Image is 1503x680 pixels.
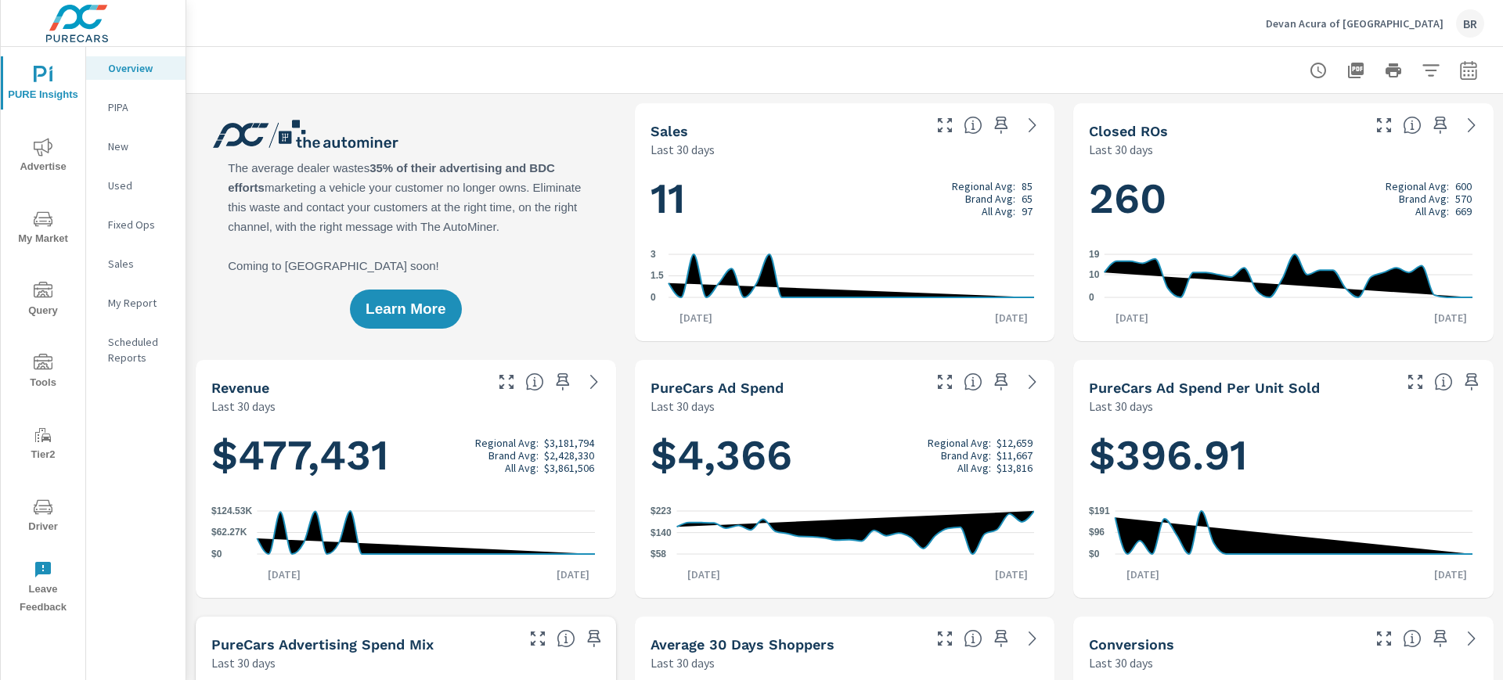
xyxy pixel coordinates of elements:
[211,429,600,482] h1: $477,431
[1459,626,1484,651] a: See more details in report
[108,217,173,232] p: Fixed Ops
[108,256,173,272] p: Sales
[984,567,1039,582] p: [DATE]
[1089,653,1153,672] p: Last 30 days
[1105,310,1159,326] p: [DATE]
[932,626,957,651] button: Make Fullscreen
[1456,9,1484,38] div: BR
[488,449,539,462] p: Brand Avg:
[582,626,607,651] span: Save this to your personalized report
[1089,549,1100,559] text: $0
[989,369,1014,394] span: Save this to your personalized report
[982,205,1015,218] p: All Avg:
[1371,113,1397,138] button: Make Fullscreen
[1266,16,1444,31] p: Devan Acura of [GEOGRAPHIC_DATA]
[1022,180,1033,192] p: 85
[1340,55,1371,86] button: "Export Report to PDF"
[997,437,1033,449] p: $12,659
[651,172,1040,225] h1: 11
[1403,369,1428,394] button: Make Fullscreen
[676,567,731,582] p: [DATE]
[108,178,173,193] p: Used
[965,192,1015,205] p: Brand Avg:
[651,549,666,559] text: $58
[1453,55,1484,86] button: Select Date Range
[651,653,715,672] p: Last 30 days
[366,302,445,316] span: Learn More
[989,113,1014,138] span: Save this to your personalized report
[544,449,594,462] p: $2,428,330
[1415,55,1447,86] button: Apply Filters
[5,282,81,320] span: Query
[941,449,991,462] p: Brand Avg:
[5,560,81,617] span: Leave Feedback
[1089,269,1100,280] text: 10
[5,498,81,536] span: Driver
[1386,180,1449,192] p: Regional Avg:
[1434,372,1453,391] span: Average cost of advertising per each vehicle sold at the dealer over the selected date range. The...
[108,334,173,365] p: Scheduled Reports
[928,437,991,449] p: Regional Avg:
[211,653,276,672] p: Last 30 days
[5,210,81,248] span: My Market
[669,310,723,326] p: [DATE]
[211,527,247,538] text: $62.27K
[350,290,461,329] button: Learn More
[984,310,1039,326] p: [DATE]
[86,135,186,158] div: New
[651,249,656,260] text: 3
[1089,292,1094,303] text: 0
[557,629,575,648] span: This table looks at how you compare to the amount of budget you spend per channel as opposed to y...
[1020,626,1045,651] a: See more details in report
[1089,636,1174,653] h5: Conversions
[5,426,81,464] span: Tier2
[1455,205,1472,218] p: 669
[108,139,173,154] p: New
[1455,180,1472,192] p: 600
[651,429,1040,482] h1: $4,366
[1399,192,1449,205] p: Brand Avg:
[5,138,81,176] span: Advertise
[651,527,672,538] text: $140
[1089,172,1478,225] h1: 260
[211,636,434,653] h5: PureCars Advertising Spend Mix
[1423,310,1478,326] p: [DATE]
[1116,567,1170,582] p: [DATE]
[957,462,991,474] p: All Avg:
[86,291,186,315] div: My Report
[1089,397,1153,416] p: Last 30 days
[582,369,607,394] a: See more details in report
[257,567,312,582] p: [DATE]
[544,437,594,449] p: $3,181,794
[211,380,269,396] h5: Revenue
[1415,205,1449,218] p: All Avg:
[86,56,186,80] div: Overview
[1089,249,1100,260] text: 19
[1089,527,1105,538] text: $96
[1455,192,1472,205] p: 570
[108,99,173,115] p: PIPA
[1428,626,1453,651] span: Save this to your personalized report
[651,506,672,516] text: $223
[550,369,575,394] span: Save this to your personalized report
[1403,116,1422,135] span: Number of Repair Orders Closed by the selected dealership group over the selected time range. [So...
[651,140,715,159] p: Last 30 days
[964,629,982,648] span: A rolling 30 day total of daily Shoppers on the dealership website, averaged over the selected da...
[211,549,222,559] text: $0
[525,626,550,651] button: Make Fullscreen
[651,292,656,303] text: 0
[525,372,544,391] span: Total sales revenue over the selected date range. [Source: This data is sourced from the dealer’s...
[475,437,539,449] p: Regional Avg:
[952,180,1015,192] p: Regional Avg:
[964,116,982,135] span: Number of vehicles sold by the dealership over the selected date range. [Source: This data is sou...
[505,462,539,474] p: All Avg:
[997,462,1033,474] p: $13,816
[1022,205,1033,218] p: 97
[546,567,600,582] p: [DATE]
[1089,140,1153,159] p: Last 30 days
[544,462,594,474] p: $3,861,506
[651,397,715,416] p: Last 30 days
[1020,113,1045,138] a: See more details in report
[1371,626,1397,651] button: Make Fullscreen
[211,506,252,516] text: $124.53K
